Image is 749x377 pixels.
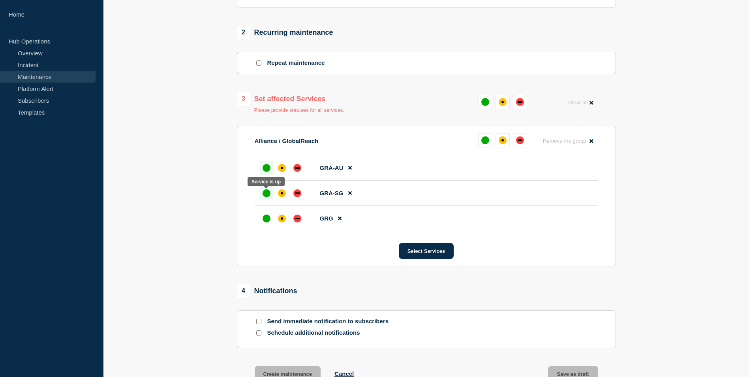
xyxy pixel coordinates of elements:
button: Cancel [334,370,354,377]
div: up [481,98,489,106]
input: Repeat maintenance [256,60,261,66]
span: GRA-AU [320,164,344,171]
div: affected [499,98,507,106]
div: up [481,136,489,144]
p: Please provide statuses for all services. [254,107,344,113]
div: affected [278,189,286,197]
div: down [516,98,524,106]
button: Select Services [399,243,454,259]
p: Alliance / GlobalReach [255,138,319,144]
input: Schedule additional notifications [256,330,261,336]
button: Remove the group [538,133,598,149]
div: affected [499,136,507,144]
div: up [263,215,270,222]
div: Notifications [237,284,297,298]
div: Set affected Services [237,92,344,106]
div: down [516,136,524,144]
button: up [478,133,492,147]
button: affected [496,95,510,109]
span: 2 [237,26,250,39]
div: down [293,164,301,172]
button: Clear all [563,95,598,110]
div: up [263,189,270,197]
div: Service is up [252,179,281,185]
div: affected [278,164,286,172]
div: down [293,189,301,197]
span: 3 [237,92,250,106]
span: Remove the group [543,138,586,144]
div: Recurring maintenance [237,26,333,39]
div: up [263,164,270,172]
button: affected [496,133,510,147]
span: 4 [237,284,250,298]
p: Repeat maintenance [267,59,325,67]
div: down [293,215,301,222]
span: GRA-SG [320,190,344,196]
button: up [478,95,492,109]
button: down [513,133,527,147]
p: Send immediate notification to subscribers [267,318,394,325]
div: affected [278,215,286,222]
span: GRG [320,215,333,222]
input: Send immediate notification to subscribers [256,319,261,324]
button: down [513,95,527,109]
p: Schedule additional notifications [267,329,394,337]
